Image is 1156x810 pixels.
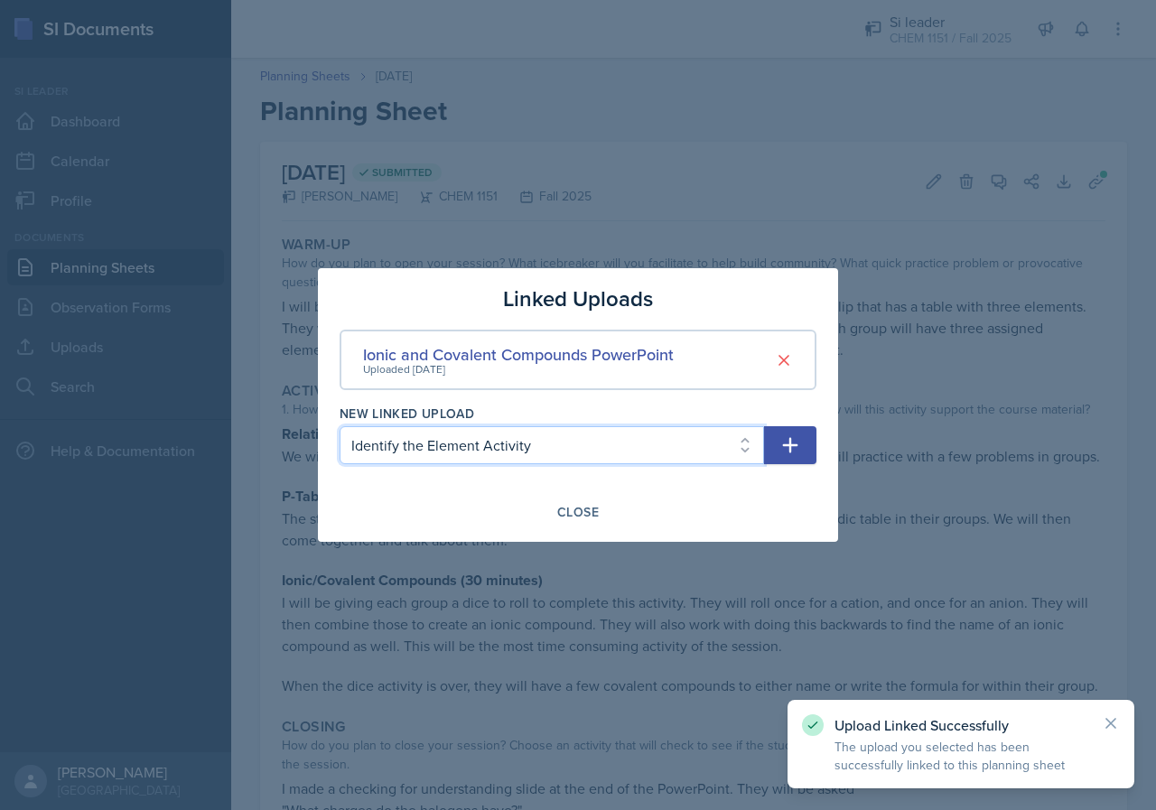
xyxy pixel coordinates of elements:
p: Upload Linked Successfully [834,716,1087,734]
div: Uploaded [DATE] [363,361,674,377]
label: New Linked Upload [340,405,474,423]
h3: Linked Uploads [503,283,653,315]
div: Ionic and Covalent Compounds PowerPoint [363,342,674,367]
button: Close [545,497,611,527]
div: Close [557,505,599,519]
p: The upload you selected has been successfully linked to this planning sheet [834,738,1087,774]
